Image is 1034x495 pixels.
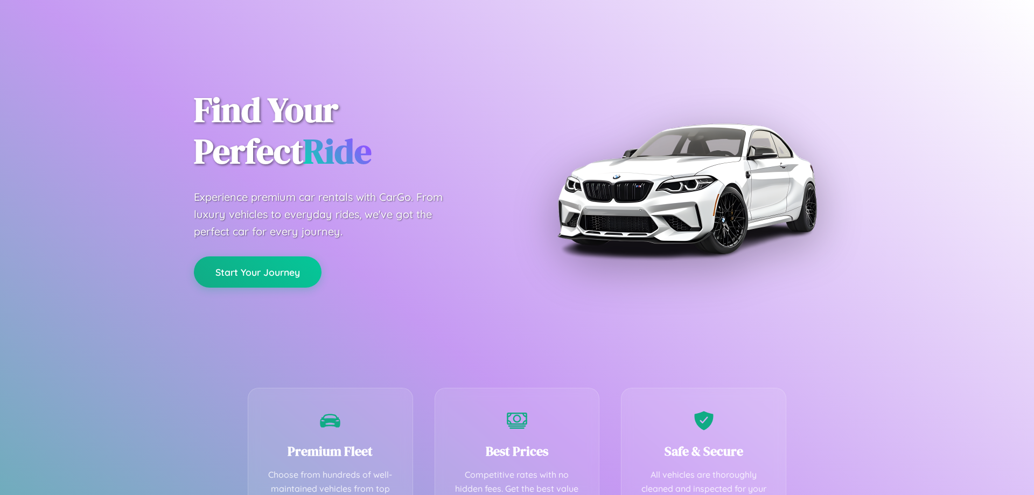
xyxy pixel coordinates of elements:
[264,442,396,460] h3: Premium Fleet
[194,189,463,240] p: Experience premium car rentals with CarGo. From luxury vehicles to everyday rides, we've got the ...
[194,256,322,288] button: Start Your Journey
[303,128,372,175] span: Ride
[194,89,501,172] h1: Find Your Perfect
[552,54,821,323] img: Premium BMW car rental vehicle
[451,442,583,460] h3: Best Prices
[638,442,770,460] h3: Safe & Secure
